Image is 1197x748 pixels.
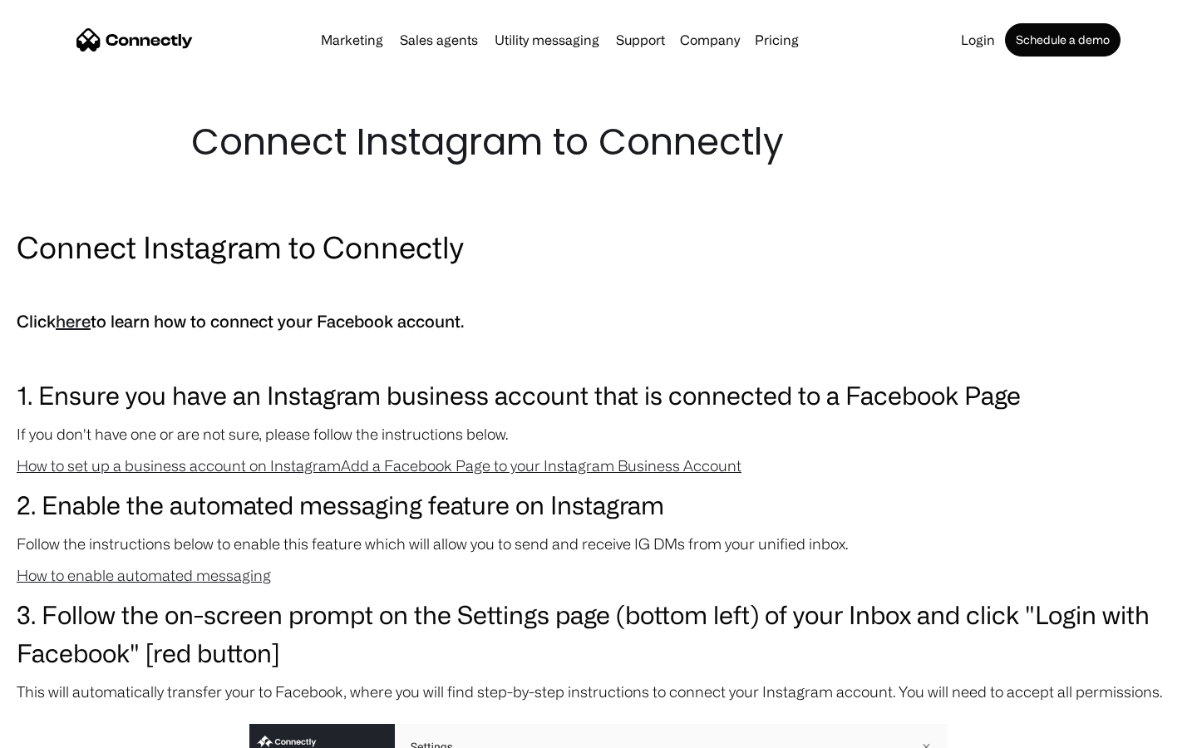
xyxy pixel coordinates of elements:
[17,376,1180,414] h3: 1. Ensure you have an Instagram business account that is connected to a Facebook Page
[17,567,271,583] a: How to enable automated messaging
[393,33,485,47] a: Sales agents
[17,422,1180,445] p: If you don't have one or are not sure, please follow the instructions below.
[17,680,1180,703] p: This will automatically transfer your to Facebook, where you will find step-by-step instructions ...
[748,33,805,47] a: Pricing
[680,28,740,52] div: Company
[488,33,606,47] a: Utility messaging
[17,595,1180,672] h3: 3. Follow the on-screen prompt on the Settings page (bottom left) of your Inbox and click "Login ...
[17,485,1180,524] h3: 2. Enable the automated messaging feature on Instagram
[17,719,100,742] aside: Language selected: English
[17,344,1180,367] p: ‍
[17,532,1180,555] p: Follow the instructions below to enable this feature which will allow you to send and receive IG ...
[314,33,390,47] a: Marketing
[341,457,741,474] a: Add a Facebook Page to your Instagram Business Account
[56,312,91,331] a: here
[1005,23,1121,57] a: Schedule a demo
[191,116,1006,168] h1: Connect Instagram to Connectly
[17,226,1180,268] h2: Connect Instagram to Connectly
[17,457,341,474] a: How to set up a business account on Instagram
[17,308,1180,336] h5: Click to learn how to connect your Facebook account.
[954,33,1002,47] a: Login
[33,719,100,742] ul: Language list
[609,33,672,47] a: Support
[17,276,1180,299] p: ‍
